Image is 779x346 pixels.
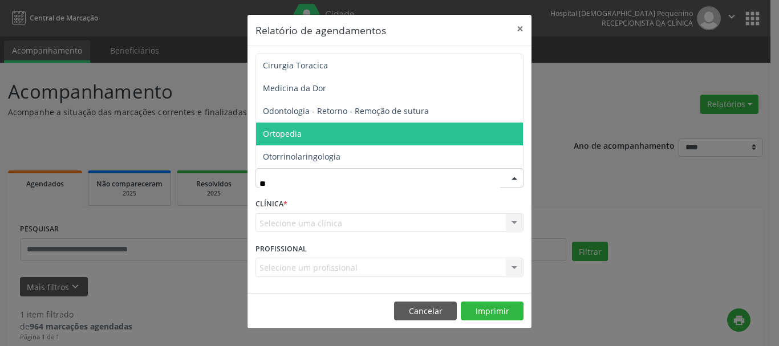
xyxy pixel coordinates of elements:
[263,60,328,71] span: Cirurgia Toracica
[263,105,429,116] span: Odontologia - Retorno - Remoção de sutura
[509,15,531,43] button: Close
[255,240,307,258] label: PROFISSIONAL
[263,151,340,162] span: Otorrinolaringologia
[394,302,457,321] button: Cancelar
[461,302,524,321] button: Imprimir
[255,54,345,72] label: DATA DE AGENDAMENTO
[263,128,302,139] span: Ortopedia
[255,196,287,213] label: CLÍNICA
[255,23,386,38] h5: Relatório de agendamentos
[263,83,326,93] span: Medicina da Dor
